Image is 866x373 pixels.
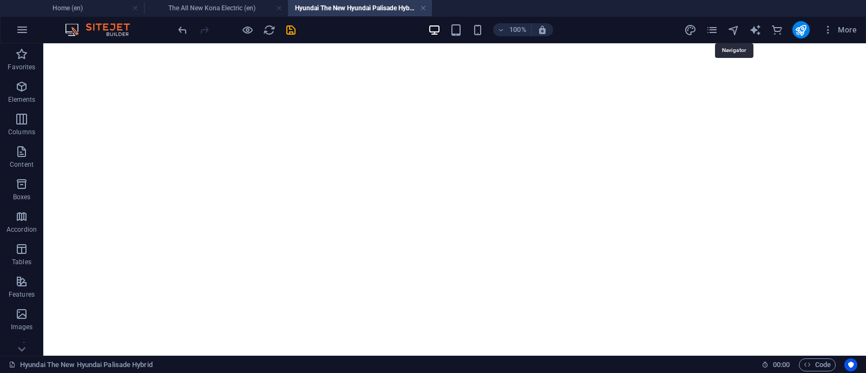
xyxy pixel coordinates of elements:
[288,2,432,14] h4: Hyundai The New Hyundai Palisade Hybrid (en)
[706,24,718,36] i: Pages (Ctrl+Alt+S)
[823,24,857,35] span: More
[8,63,35,71] p: Favorites
[8,95,36,104] p: Elements
[241,23,254,36] button: Click here to leave preview mode and continue editing
[11,323,33,331] p: Images
[771,23,784,36] button: commerce
[509,23,527,36] h6: 100%
[9,358,153,371] a: Click to cancel selection. Double-click to open Pages
[144,2,288,14] h4: The All New Kona Electric (en)
[13,193,31,201] p: Boxes
[818,21,861,38] button: More
[727,23,740,36] button: navigator
[771,24,783,36] i: Commerce
[684,23,697,36] button: design
[176,23,189,36] button: undo
[493,23,532,36] button: 100%
[8,128,35,136] p: Columns
[6,225,37,234] p: Accordion
[792,21,810,38] button: publish
[844,358,857,371] button: Usercentrics
[762,358,790,371] h6: Session time
[799,358,836,371] button: Code
[749,23,762,36] button: text_generator
[176,24,189,36] i: Undo: Delete elements (Ctrl+Z)
[773,358,790,371] span: 00 00
[9,290,35,299] p: Features
[12,258,31,266] p: Tables
[62,23,143,36] img: Editor Logo
[284,23,297,36] button: save
[10,160,34,169] p: Content
[780,361,782,369] span: :
[263,23,275,36] button: reload
[795,24,807,36] i: Publish
[804,358,831,371] span: Code
[706,23,719,36] button: pages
